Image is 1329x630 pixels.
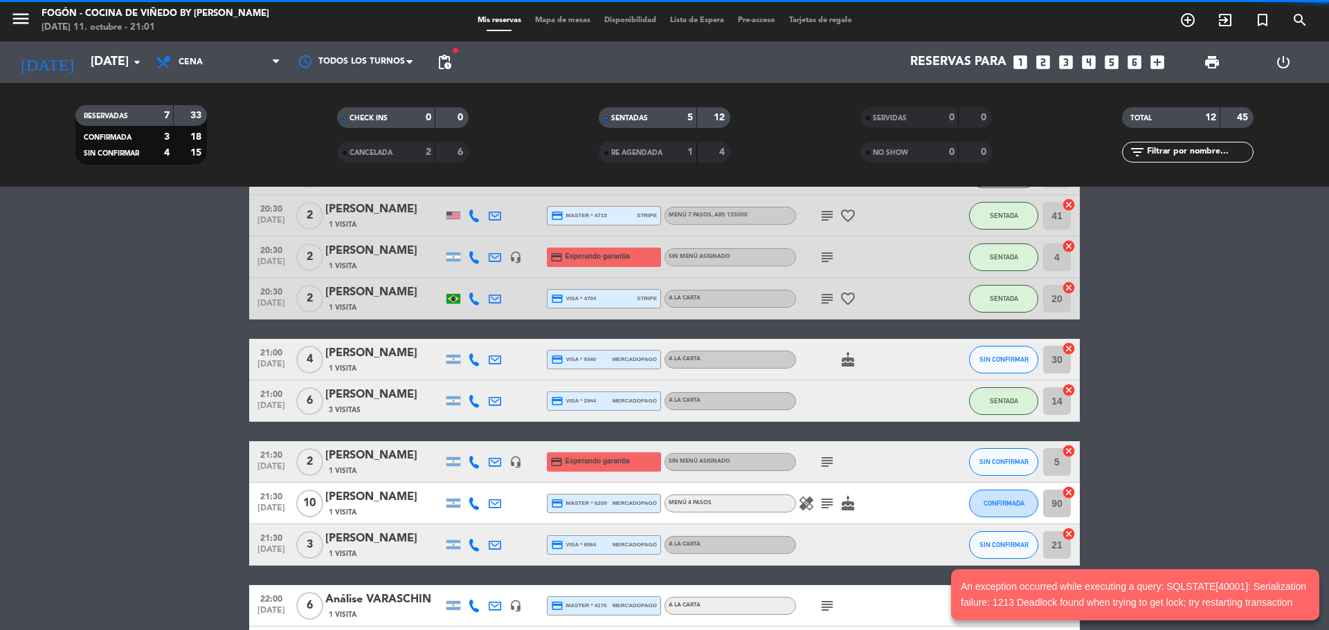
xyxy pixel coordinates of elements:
[669,212,748,218] span: Menú 7 pasos
[687,147,693,157] strong: 1
[566,251,630,262] span: Esperando garantía
[969,387,1038,415] button: SENTADA
[350,115,388,122] span: CHECK INS
[254,283,289,299] span: 20:30
[714,113,727,122] strong: 12
[254,360,289,376] span: [DATE]
[1062,444,1076,458] i: cancel
[1062,342,1076,355] i: cancel
[296,202,323,230] span: 2
[951,569,1319,620] notyf-toast: An exception occurred while executing a query: SQLSTATE[40001]: Serialization failure: 1213 Deadl...
[10,8,31,34] button: menu
[329,261,356,272] span: 1 Visita
[254,590,289,606] span: 22:00
[329,405,361,416] span: 3 Visitas
[979,458,1029,465] span: SIN CONFIRMAR
[254,446,289,462] span: 21:30
[325,201,443,219] div: [PERSON_NAME]
[254,200,289,216] span: 20:30
[1080,53,1098,71] i: looks_4
[990,212,1018,219] span: SENTADA
[637,294,657,303] span: stripe
[551,395,563,407] i: credit_card
[1217,12,1233,28] i: exit_to_app
[798,495,815,512] i: healing
[254,299,289,315] span: [DATE]
[84,113,128,120] span: RESERVADAS
[254,462,289,478] span: [DATE]
[719,147,727,157] strong: 4
[712,212,748,218] span: , ARS 135000
[663,17,731,24] span: Lista de Espera
[1146,145,1253,160] input: Filtrar por nombre...
[910,55,1006,69] span: Reservas para
[1062,281,1076,295] i: cancel
[551,210,607,222] span: master * 4715
[1062,239,1076,253] i: cancel
[42,7,269,21] div: Fogón - Cocina de viñedo by [PERSON_NAME]
[551,353,563,366] i: credit_card
[551,210,563,222] i: credit_card
[325,488,443,506] div: [PERSON_NAME]
[637,211,657,220] span: stripe
[329,609,356,620] span: 1 Visita
[254,401,289,417] span: [DATE]
[436,54,453,71] span: pending_actions
[669,500,712,506] span: Menú 4 pasos
[254,216,289,232] span: [DATE]
[254,606,289,622] span: [DATE]
[1103,53,1121,71] i: looks_5
[10,8,31,29] i: menu
[949,147,955,157] strong: 0
[325,591,443,609] div: Análise VARASCHIN
[819,495,835,512] i: subject
[426,147,431,157] strong: 2
[1148,53,1166,71] i: add_box
[1254,12,1271,28] i: turned_in_not
[566,456,630,467] span: Esperando garantía
[613,355,657,364] span: mercadopago
[325,447,443,465] div: [PERSON_NAME]
[984,499,1024,507] span: CONFIRMADA
[254,344,289,360] span: 21:00
[329,363,356,374] span: 1 Visita
[1129,144,1146,160] i: filter_list
[613,499,657,508] span: mercadopago
[325,530,443,548] div: [PERSON_NAME]
[1062,485,1076,499] i: cancel
[669,602,700,608] span: A LA CARTA
[551,539,563,551] i: credit_card
[329,302,356,313] span: 1 Visita
[254,257,289,273] span: [DATE]
[819,207,835,224] i: subject
[550,456,563,468] i: credit_card
[1247,41,1319,83] div: LOG OUT
[254,488,289,503] span: 21:30
[329,548,356,559] span: 1 Visita
[551,600,563,612] i: credit_card
[164,148,170,158] strong: 4
[296,448,323,476] span: 2
[426,113,431,122] strong: 0
[819,249,835,266] i: subject
[164,111,170,120] strong: 7
[10,47,84,77] i: [DATE]
[613,601,657,610] span: mercadopago
[190,111,204,120] strong: 33
[1034,53,1052,71] i: looks_two
[551,497,563,510] i: credit_card
[551,353,596,366] span: visa * 9340
[1205,113,1216,122] strong: 12
[528,17,597,24] span: Mapa de mesas
[509,251,522,263] i: headset_mic
[819,290,835,307] i: subject
[969,531,1038,559] button: SIN CONFIRMAR
[1062,527,1076,541] i: cancel
[254,241,289,257] span: 20:30
[1275,54,1292,71] i: power_settings_new
[1292,12,1308,28] i: search
[1179,12,1196,28] i: add_circle_outline
[969,490,1038,517] button: CONFIRMADA
[969,448,1038,476] button: SIN CONFIRMAR
[782,17,859,24] span: Tarjetas de regalo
